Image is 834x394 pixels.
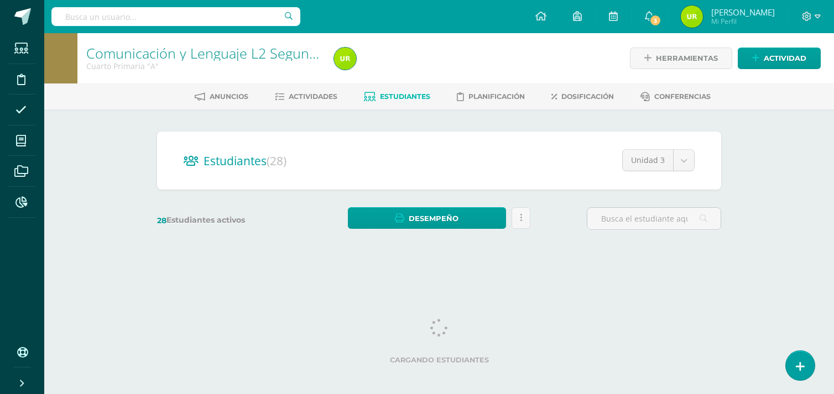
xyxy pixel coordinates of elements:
div: Cuarto Primaria 'A' [86,61,321,71]
input: Busca el estudiante aquí... [587,208,721,229]
label: Cargando estudiantes [161,356,717,364]
span: Anuncios [210,92,248,101]
span: Unidad 3 [631,150,665,171]
span: Dosificación [561,92,614,101]
a: Actividades [275,88,337,106]
a: Actividad [738,48,821,69]
a: Anuncios [195,88,248,106]
img: 9a35fde27b4a2c3b2860bbef3c494747.png [334,48,356,70]
input: Busca un usuario... [51,7,300,26]
a: Estudiantes [364,88,430,106]
span: [PERSON_NAME] [711,7,775,18]
a: Planificación [457,88,525,106]
span: Planificación [468,92,525,101]
a: Comunicación y Lenguaje L2 Segundo Idioma [86,44,372,62]
img: 9a35fde27b4a2c3b2860bbef3c494747.png [681,6,703,28]
a: Herramientas [630,48,732,69]
a: Conferencias [640,88,711,106]
h1: Comunicación y Lenguaje L2 Segundo Idioma [86,45,321,61]
span: Conferencias [654,92,711,101]
span: Mi Perfil [711,17,775,26]
span: Herramientas [656,48,718,69]
a: Desempeño [348,207,505,229]
span: Actividad [764,48,806,69]
span: (28) [267,153,286,169]
span: Actividades [289,92,337,101]
span: Estudiantes [204,153,286,169]
a: Dosificación [551,88,614,106]
a: Unidad 3 [623,150,694,171]
span: 3 [649,14,661,27]
span: Estudiantes [380,92,430,101]
span: 28 [157,216,166,225]
label: Estudiantes activos [157,215,291,225]
span: Desempeño [409,208,458,229]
